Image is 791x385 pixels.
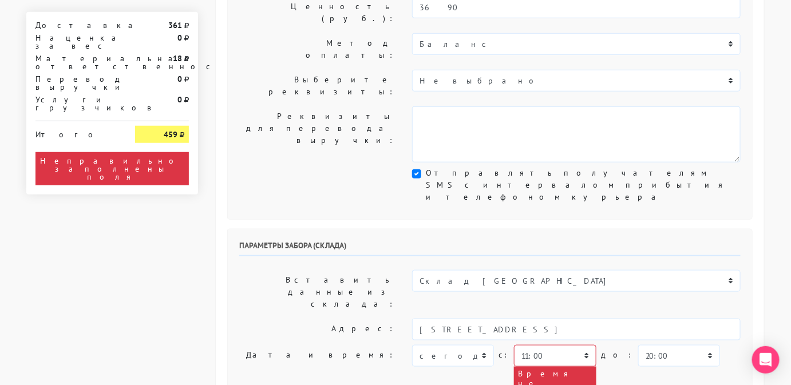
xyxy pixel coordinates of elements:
h6: Параметры забора (склада) [239,241,741,256]
strong: 459 [164,129,177,140]
strong: 0 [177,94,182,105]
div: Наценка за вес [27,34,126,50]
strong: 18 [173,53,182,63]
div: Перевод выручки [27,75,126,91]
div: Услуги грузчиков [27,96,126,112]
div: Open Intercom Messenger [752,346,780,374]
div: Материальная ответственность [27,54,126,70]
label: Реквизиты для перевода выручки: [231,106,404,162]
div: Доставка [27,21,126,29]
label: Вставить данные из склада: [231,270,404,314]
div: Итого [35,126,118,138]
div: Неправильно заполнены поля [35,152,189,185]
strong: 361 [168,20,182,30]
label: Метод оплаты: [231,33,404,65]
strong: 0 [177,33,182,43]
label: Адрес: [231,319,404,340]
label: Выберите реквизиты: [231,70,404,102]
label: c: [499,345,509,365]
label: до: [601,345,634,365]
label: Отправлять получателям SMS с интервалом прибытия и телефоном курьера [426,167,741,203]
strong: 0 [177,74,182,84]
